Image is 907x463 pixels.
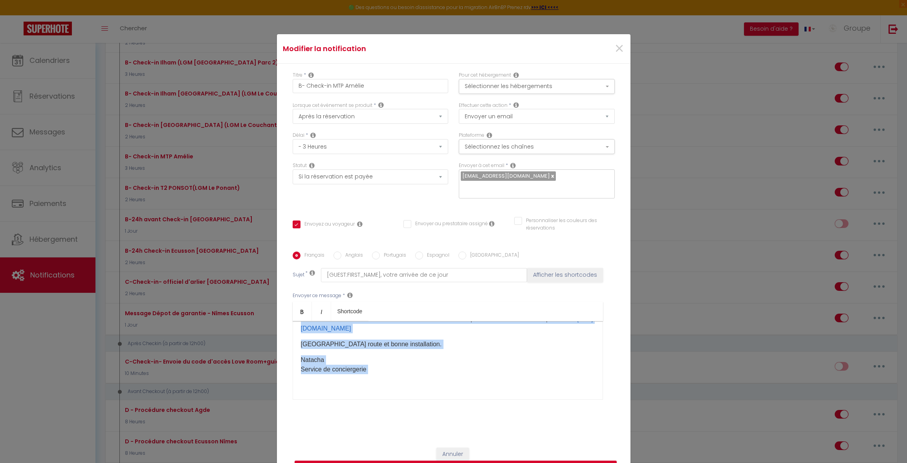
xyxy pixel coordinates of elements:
span: [EMAIL_ADDRESS][DOMAIN_NAME] [462,172,550,180]
i: Message [347,292,353,298]
div: ​ [293,321,603,400]
i: Action Type [513,102,519,108]
i: Recipient [510,162,516,169]
i: Event Occur [378,102,384,108]
i: This Rental [513,72,519,78]
button: Close [614,40,624,57]
label: Envoyez au voyageur [301,220,355,229]
label: Envoyer à cet email [459,162,504,169]
i: Booking status [309,162,315,169]
button: Sélectionnez les chaînes [459,139,615,154]
label: Lorsque cet événement se produit [293,102,372,109]
a: Italic [312,302,331,321]
i: Title [308,72,314,78]
button: Sélectionner les hébergements [459,79,615,94]
p: Natacha Service de conciergerie [301,355,595,374]
label: [GEOGRAPHIC_DATA] [466,252,519,260]
label: Effectuer cette action [459,102,508,109]
label: Portugais [380,252,406,260]
label: Délai [293,132,304,139]
button: Afficher les shortcodes [527,268,603,282]
label: Statut [293,162,307,169]
span: × [614,37,624,61]
label: Français [301,252,324,260]
i: Action Time [310,132,316,138]
label: Titre [293,72,302,79]
label: Envoyer ce message [293,292,341,299]
a: Bold [293,302,312,321]
h4: Modifier la notification [283,43,507,54]
label: Anglais [341,252,363,260]
label: Pour cet hébergement [459,72,511,79]
label: Plateforme [459,132,484,139]
button: Annuler [436,448,469,461]
a: Shortcode [331,302,369,321]
i: Envoyer au voyageur [357,221,363,227]
i: Subject [310,270,315,276]
i: Envoyer au prestataire si il est assigné [489,220,495,227]
label: Espagnol [423,252,449,260]
i: Action Channel [487,132,492,138]
p: [GEOGRAPHIC_DATA] route et bonne installation. [301,340,595,349]
label: Sujet [293,271,304,279]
